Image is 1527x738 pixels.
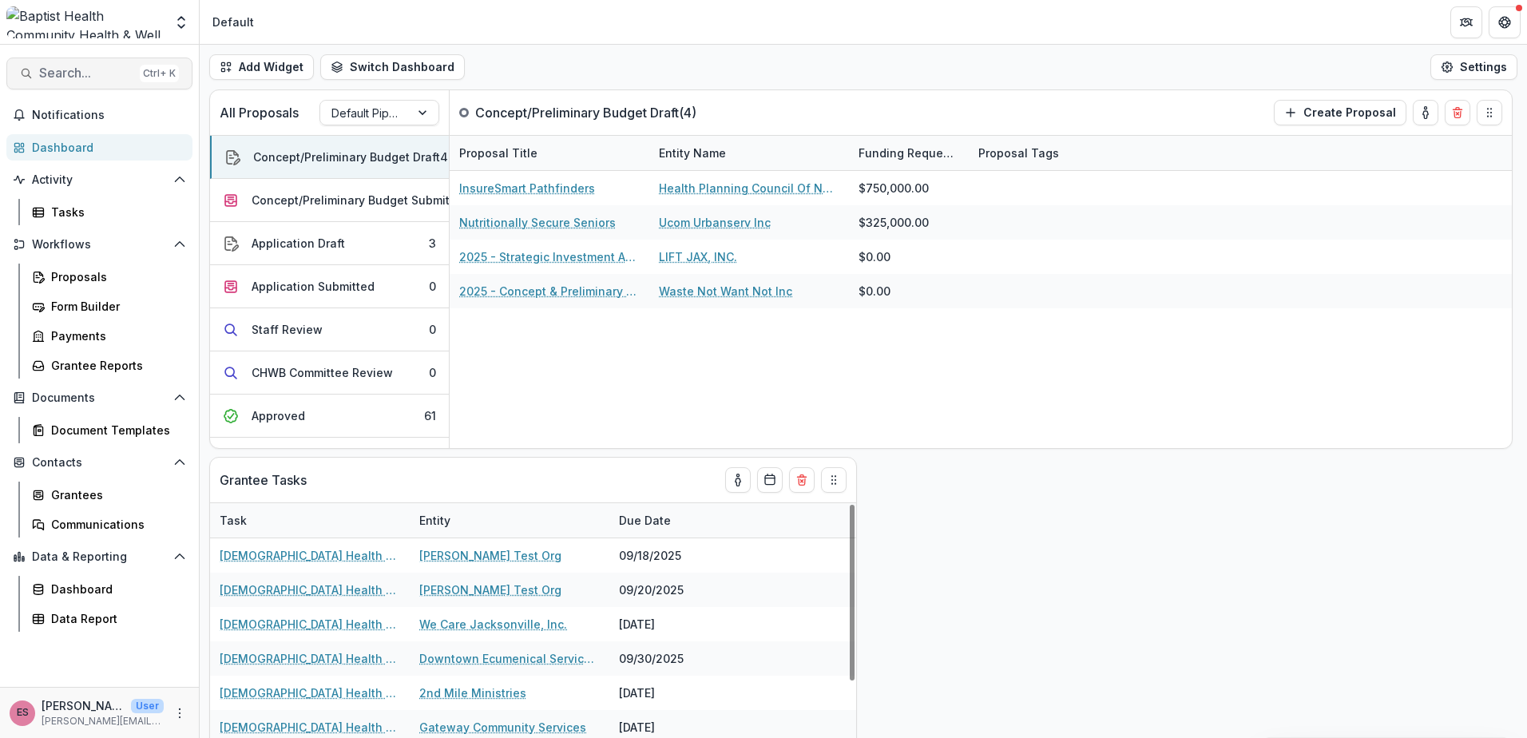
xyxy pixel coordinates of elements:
[210,351,449,395] button: CHWB Committee Review0
[410,512,460,529] div: Entity
[659,214,771,231] a: Ucom Urbanserv Inc
[6,450,192,475] button: Open Contacts
[609,512,680,529] div: Due Date
[649,145,736,161] div: Entity Name
[1274,100,1406,125] button: Create Proposal
[969,136,1168,170] div: Proposal Tags
[252,321,323,338] div: Staff Review
[220,616,400,633] a: [DEMOGRAPHIC_DATA] Health Strategic Investment Impact Report
[450,145,547,161] div: Proposal Title
[51,298,180,315] div: Form Builder
[51,327,180,344] div: Payments
[320,54,465,80] button: Switch Dashboard
[51,204,180,220] div: Tasks
[609,641,729,676] div: 09/30/2025
[410,503,609,538] div: Entity
[51,581,180,597] div: Dashboard
[51,357,180,374] div: Grantee Reports
[419,650,600,667] a: Downtown Ecumenical Services Council - DESC
[609,503,729,538] div: Due Date
[609,676,729,710] div: [DATE]
[450,136,649,170] div: Proposal Title
[39,65,133,81] span: Search...
[6,6,164,38] img: Baptist Health Community Health & Well Being logo
[212,14,254,30] div: Default
[220,650,400,667] a: [DEMOGRAPHIC_DATA] Health Strategic Investment Impact Report 2
[440,149,448,165] div: 4
[789,467,815,493] button: Delete card
[1430,54,1517,80] button: Settings
[419,719,586,736] a: Gateway Community Services
[419,616,567,633] a: We Care Jacksonville, Inc.
[26,511,192,538] a: Communications
[1450,6,1482,38] button: Partners
[6,134,192,161] a: Dashboard
[419,581,561,598] a: [PERSON_NAME] Test Org
[1489,6,1521,38] button: Get Help
[475,103,696,122] p: Concept/Preliminary Budget Draft ( 4 )
[51,610,180,627] div: Data Report
[6,232,192,257] button: Open Workflows
[609,607,729,641] div: [DATE]
[51,422,180,438] div: Document Templates
[26,605,192,632] a: Data Report
[26,293,192,319] a: Form Builder
[42,714,164,728] p: [PERSON_NAME][EMAIL_ADDRESS][PERSON_NAME][DOMAIN_NAME]
[1445,100,1470,125] button: Delete card
[220,684,400,701] a: [DEMOGRAPHIC_DATA] Health Strategic Investment Impact Report 2
[26,482,192,508] a: Grantees
[1477,100,1502,125] button: Drag
[821,467,847,493] button: Drag
[6,58,192,89] button: Search...
[6,167,192,192] button: Open Activity
[26,264,192,290] a: Proposals
[859,283,890,300] div: $0.00
[252,278,375,295] div: Application Submitted
[1413,100,1438,125] button: toggle-assigned-to-me
[6,544,192,569] button: Open Data & Reporting
[849,145,969,161] div: Funding Requested
[220,719,400,736] a: [DEMOGRAPHIC_DATA] Health Strategic Investment Impact Report 2
[210,179,449,222] button: Concept/Preliminary Budget Submitted0
[32,109,186,122] span: Notifications
[210,503,410,538] div: Task
[26,576,192,602] a: Dashboard
[210,395,449,438] button: Approved61
[252,407,305,424] div: Approved
[209,54,314,80] button: Add Widget
[424,407,436,424] div: 61
[26,352,192,379] a: Grantee Reports
[131,699,164,713] p: User
[419,547,561,564] a: [PERSON_NAME] Test Org
[459,180,595,196] a: InsureSmart Pathfinders
[26,323,192,349] a: Payments
[429,278,436,295] div: 0
[969,145,1069,161] div: Proposal Tags
[26,417,192,443] a: Document Templates
[140,65,179,82] div: Ctrl + K
[609,573,729,607] div: 09/20/2025
[459,214,616,231] a: Nutritionally Secure Seniors
[429,321,436,338] div: 0
[32,173,167,187] span: Activity
[429,364,436,381] div: 0
[220,103,299,122] p: All Proposals
[459,283,640,300] a: 2025 - Concept & Preliminary Budget Form
[170,6,192,38] button: Open entity switcher
[757,467,783,493] button: Calendar
[220,470,307,490] p: Grantee Tasks
[859,180,929,196] div: $750,000.00
[210,512,256,529] div: Task
[429,235,436,252] div: 3
[649,136,849,170] div: Entity Name
[6,102,192,128] button: Notifications
[220,581,400,598] a: [DEMOGRAPHIC_DATA] Health Strategic Investment Impact Report
[51,268,180,285] div: Proposals
[859,248,890,265] div: $0.00
[210,265,449,308] button: Application Submitted0
[659,248,737,265] a: LIFT JAX, INC.
[459,248,640,265] a: 2025 - Strategic Investment Application
[42,697,125,714] p: [PERSON_NAME]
